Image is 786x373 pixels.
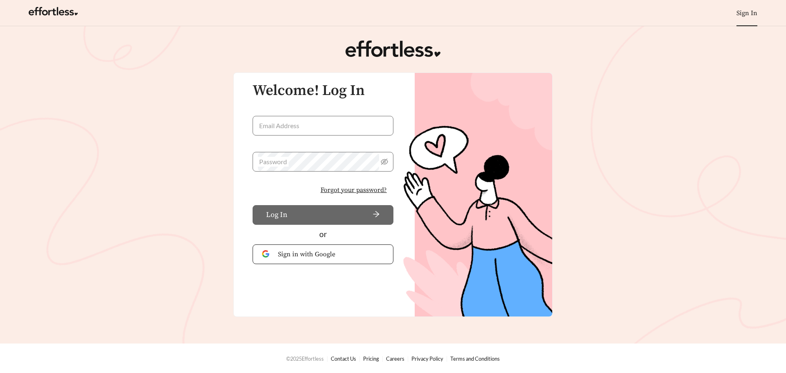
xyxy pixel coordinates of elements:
[286,355,324,362] span: © 2025 Effortless
[363,355,379,362] a: Pricing
[450,355,500,362] a: Terms and Conditions
[253,205,393,225] button: Log Inarrow-right
[278,249,384,259] span: Sign in with Google
[262,250,271,258] img: Google Authentication
[381,158,388,165] span: eye-invisible
[386,355,404,362] a: Careers
[736,9,757,17] a: Sign In
[411,355,443,362] a: Privacy Policy
[321,185,387,195] span: Forgot your password?
[253,244,393,264] button: Sign in with Google
[253,228,393,240] div: or
[314,181,393,199] button: Forgot your password?
[253,83,393,99] h3: Welcome! Log In
[331,355,356,362] a: Contact Us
